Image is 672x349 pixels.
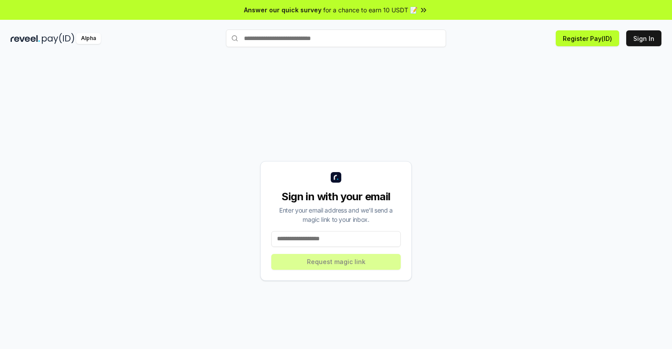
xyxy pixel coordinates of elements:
button: Sign In [626,30,661,46]
img: pay_id [42,33,74,44]
img: reveel_dark [11,33,40,44]
div: Sign in with your email [271,190,401,204]
span: for a chance to earn 10 USDT 📝 [323,5,417,15]
div: Enter your email address and we’ll send a magic link to your inbox. [271,206,401,224]
div: Alpha [76,33,101,44]
img: logo_small [331,172,341,183]
span: Answer our quick survey [244,5,321,15]
button: Register Pay(ID) [556,30,619,46]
